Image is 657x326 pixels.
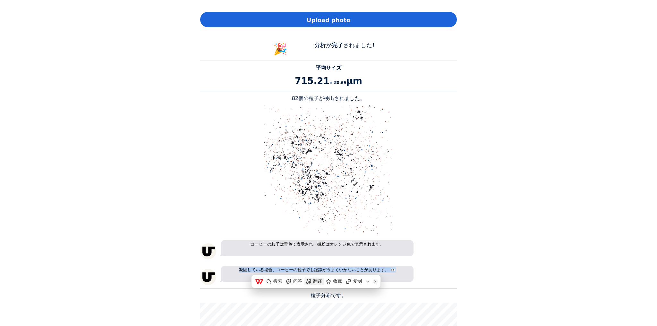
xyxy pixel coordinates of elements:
[200,243,216,259] img: unspecialty-logo
[200,269,216,285] img: unspecialty-logo
[200,292,457,299] p: 粒子分布です。
[332,42,343,48] b: 完了
[264,105,393,234] img: alt
[307,16,350,24] span: Upload photo
[273,43,287,55] span: 🎉
[296,41,393,58] div: 分析が されました!
[200,74,457,88] p: 715.21 μm
[200,95,457,102] p: 82個の粒子が検出されました。
[221,266,414,282] p: 凝固している場合、コーヒーの粒子でも認識がうまくいかないことがあります。 👀
[221,240,414,256] p: コーヒーの粒子は青色で表示され、微粉はオレンジ色で表示されます。
[329,80,346,85] span: ± 80.69
[200,64,457,72] p: 平均サイズ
